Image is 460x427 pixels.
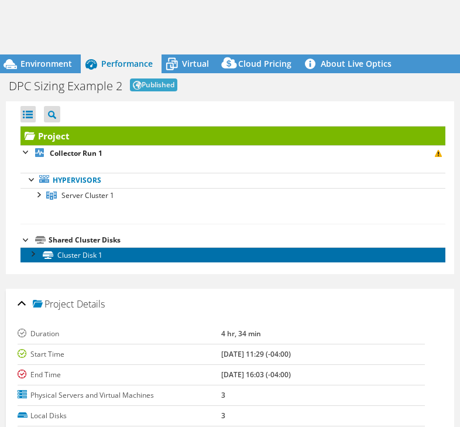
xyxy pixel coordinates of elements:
[18,410,221,422] label: Local Disks
[20,145,445,160] a: Collector Run 1
[61,190,114,200] span: Server Cluster 1
[182,58,209,69] span: Virtual
[18,328,221,340] label: Duration
[221,411,225,421] b: 3
[20,173,445,188] a: Hypervisors
[20,247,445,262] a: Cluster Disk 1
[238,58,291,69] span: Cloud Pricing
[49,233,445,247] div: Shared Cluster Disks
[77,298,105,310] span: Details
[221,349,291,359] b: [DATE] 11:29 (-04:00)
[50,148,102,158] b: Collector Run 1
[101,58,153,69] span: Performance
[20,58,72,69] span: Environment
[9,80,122,92] h1: DPC Sizing Example 2
[300,54,400,73] a: About Live Optics
[33,299,74,310] span: Project
[221,390,225,400] b: 3
[18,390,221,401] label: Physical Servers and Virtual Machines
[221,329,261,339] b: 4 hr, 34 min
[20,127,445,145] a: Project
[20,188,445,203] a: Server Cluster 1
[221,370,291,380] b: [DATE] 16:03 (-04:00)
[18,369,221,381] label: End Time
[18,349,221,360] label: Start Time
[130,78,177,91] span: Published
